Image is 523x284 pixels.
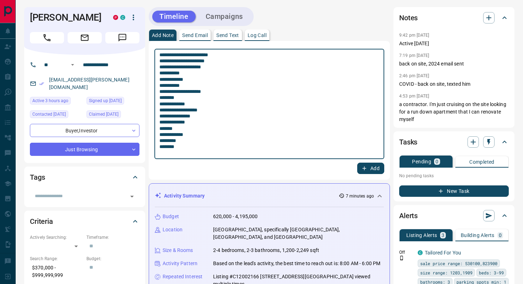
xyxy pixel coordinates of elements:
[248,33,266,38] p: Log Call
[399,94,429,99] p: 4:53 pm [DATE]
[182,33,208,38] p: Send Email
[30,169,139,186] div: Tags
[113,15,118,20] div: property.ca
[216,33,239,38] p: Send Text
[30,172,45,183] h2: Tags
[213,213,258,220] p: 620,000 - 4,195,000
[399,80,509,88] p: COVID - back on site, texted him
[120,15,125,20] div: condos.ca
[163,226,183,233] p: Location
[86,97,139,107] div: Thu Dec 12 2019
[399,207,509,224] div: Alerts
[412,159,431,164] p: Pending
[399,170,509,181] p: No pending tasks
[399,101,509,123] p: a contractor. I'm just cruising on the site looking for a run down apartment that I can renovate ...
[30,12,102,23] h1: [PERSON_NAME]
[30,32,64,43] span: Call
[213,260,380,267] p: Based on the lead's activity, the best time to reach out is: 8:00 AM - 6:00 PM
[68,32,102,43] span: Email
[346,193,374,199] p: 7 minutes ago
[399,185,509,197] button: New Task
[399,53,429,58] p: 7:19 pm [DATE]
[30,110,83,120] div: Fri May 08 2020
[213,226,384,241] p: [GEOGRAPHIC_DATA], specifically [GEOGRAPHIC_DATA], [GEOGRAPHIC_DATA], and [GEOGRAPHIC_DATA]
[418,250,423,255] div: condos.ca
[32,97,68,104] span: Active 3 hours ago
[30,262,83,281] p: $370,000 - $999,999,999
[30,256,83,262] p: Search Range:
[461,233,495,238] p: Building Alerts
[86,256,139,262] p: Budget:
[39,81,44,86] svg: Email Verified
[399,133,509,151] div: Tasks
[420,269,472,276] span: size range: 1203,1909
[127,191,137,201] button: Open
[399,60,509,68] p: back on site, 2024 email sent
[86,234,139,241] p: Timeframe:
[420,260,497,267] span: sale price range: 530100,823900
[399,210,418,221] h2: Alerts
[399,136,417,148] h2: Tasks
[30,97,83,107] div: Tue Aug 12 2025
[30,124,139,137] div: Buyer , Investor
[49,77,130,90] a: [EMAIL_ADDRESS][PERSON_NAME][DOMAIN_NAME]
[163,213,179,220] p: Budget
[105,32,139,43] span: Message
[406,233,437,238] p: Listing Alerts
[357,163,384,174] button: Add
[399,256,404,261] svg: Push Notification Only
[30,143,139,156] div: Just Browsing
[442,233,444,238] p: 3
[399,33,429,38] p: 9:42 pm [DATE]
[89,111,118,118] span: Claimed [DATE]
[435,159,438,164] p: 0
[155,189,384,203] div: Activity Summary7 minutes ago
[213,247,319,254] p: 2-4 bedrooms, 2-3 bathrooms, 1,200-2,249 sqft
[89,97,122,104] span: Signed up [DATE]
[30,213,139,230] div: Criteria
[164,192,205,200] p: Activity Summary
[86,110,139,120] div: Thu Dec 12 2019
[499,233,502,238] p: 0
[399,9,509,26] div: Notes
[199,11,250,22] button: Campaigns
[399,12,418,23] h2: Notes
[30,234,83,241] p: Actively Searching:
[152,11,196,22] button: Timeline
[163,273,202,280] p: Repeated Interest
[163,247,193,254] p: Size & Rooms
[399,73,429,78] p: 2:46 pm [DATE]
[30,216,53,227] h2: Criteria
[425,250,461,256] a: Tailored For You
[479,269,504,276] span: beds: 3-99
[469,159,495,164] p: Completed
[152,33,174,38] p: Add Note
[399,249,413,256] p: Off
[32,111,66,118] span: Contacted [DATE]
[68,61,77,69] button: Open
[163,260,197,267] p: Activity Pattern
[399,40,509,47] p: Active [DATE]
